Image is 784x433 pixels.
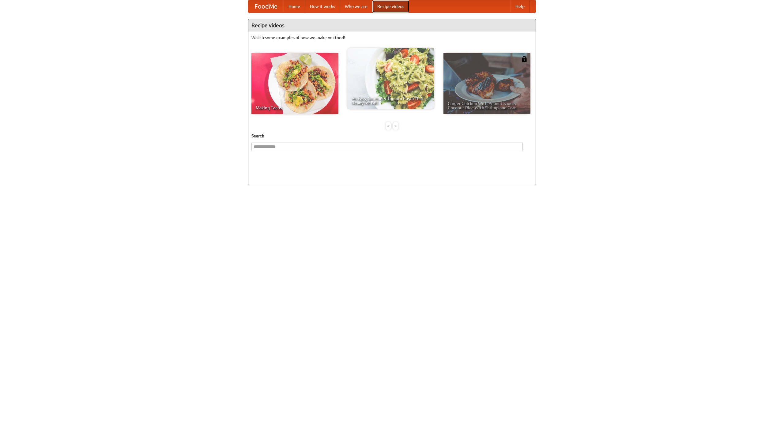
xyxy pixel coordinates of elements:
h4: Recipe videos [248,19,536,32]
img: 483408.png [521,56,527,62]
div: « [386,122,391,130]
div: » [393,122,398,130]
a: How it works [305,0,340,13]
a: Home [284,0,305,13]
span: Making Tacos [256,106,334,110]
a: Who we are [340,0,372,13]
span: An Easy, Summery Tomato Pasta That's Ready for Fall [352,96,430,105]
h5: Search [251,133,533,139]
a: Help [511,0,530,13]
a: FoodMe [248,0,284,13]
a: An Easy, Summery Tomato Pasta That's Ready for Fall [347,48,434,109]
p: Watch some examples of how we make our food! [251,35,533,41]
a: Recipe videos [372,0,409,13]
a: Making Tacos [251,53,338,114]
